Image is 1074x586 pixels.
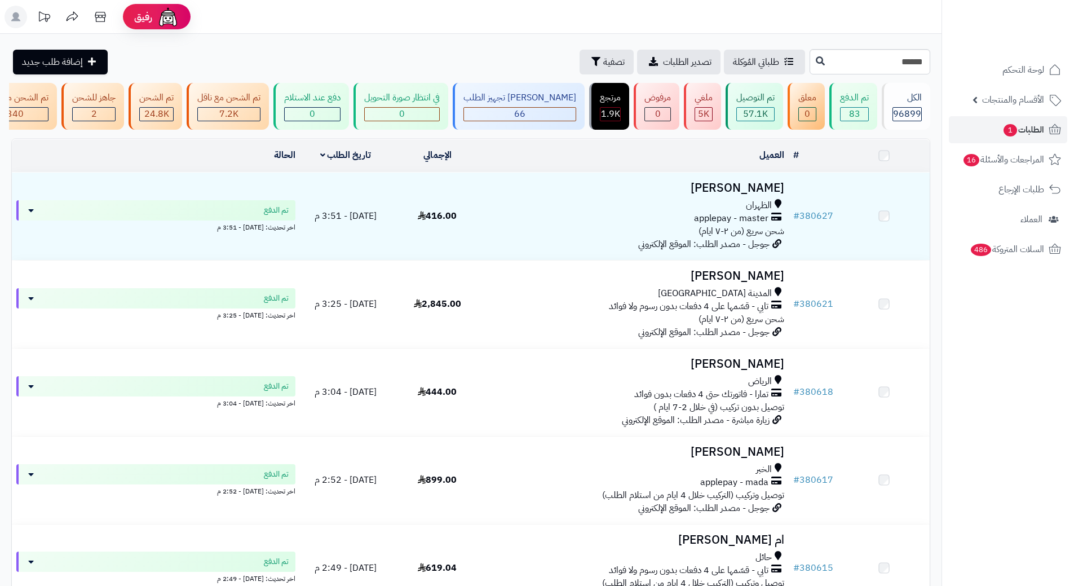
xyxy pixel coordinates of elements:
[949,176,1067,203] a: طلبات الإرجاع
[315,385,377,399] span: [DATE] - 3:04 م
[756,463,772,476] span: الخبر
[695,91,713,104] div: ملغي
[310,107,315,121] span: 0
[73,108,115,121] div: 2
[879,83,932,130] a: الكل96899
[140,108,173,121] div: 24788
[793,297,833,311] a: #380621
[198,108,260,121] div: 7222
[653,400,784,414] span: توصيل بدون تركيب (في خلال 2-7 ايام )
[285,108,340,121] div: 0
[638,325,770,339] span: جوجل - مصدر الطلب: الموقع الإلكتروني
[733,55,779,69] span: طلباتي المُوكلة
[785,83,827,130] a: معلق 0
[700,476,768,489] span: applepay - mada
[694,212,768,225] span: applepay - master
[364,91,440,104] div: في انتظار صورة التحويل
[144,107,169,121] span: 24.8K
[580,50,634,74] button: تصفية
[274,148,295,162] a: الحالة
[1004,124,1017,136] span: 1
[602,488,784,502] span: توصيل وتركيب (التركيب خلال 4 ايام من استلام الطلب)
[645,108,670,121] div: 0
[893,107,921,121] span: 96899
[949,56,1067,83] a: لوحة التحكم
[759,148,784,162] a: العميل
[463,91,576,104] div: [PERSON_NAME] تجهيز الطلب
[126,83,184,130] a: تم الشحن 24.8K
[949,236,1067,263] a: السلات المتروكة486
[849,107,860,121] span: 83
[464,108,576,121] div: 66
[793,148,799,162] a: #
[488,182,784,195] h3: [PERSON_NAME]
[793,561,799,575] span: #
[892,91,922,104] div: الكل
[315,473,377,487] span: [DATE] - 2:52 م
[840,91,869,104] div: تم الدفع
[798,91,816,104] div: معلق
[622,413,770,427] span: زيارة مباشرة - مصدر الطلب: الموقع الإلكتروني
[655,107,661,121] span: 0
[264,381,289,392] span: تم الدفع
[16,396,295,408] div: اخر تحديث: [DATE] - 3:04 م
[514,107,525,121] span: 66
[450,83,587,130] a: [PERSON_NAME] تجهيز الطلب 66
[414,297,461,311] span: 2,845.00
[634,388,768,401] span: تمارا - فاتورتك حتى 4 دفعات بدون فوائد
[724,50,805,74] a: طلباتي المُوكلة
[315,209,377,223] span: [DATE] - 3:51 م
[488,446,784,459] h3: [PERSON_NAME]
[638,501,770,515] span: جوجل - مصدر الطلب: الموقع الإلكتروني
[793,385,799,399] span: #
[793,209,799,223] span: #
[197,91,260,104] div: تم الشحن مع ناقل
[72,91,116,104] div: جاهز للشحن
[423,148,452,162] a: الإجمالي
[663,55,711,69] span: تصدير الطلبات
[609,300,768,313] span: تابي - قسّمها على 4 دفعات بدون رسوم ولا فوائد
[315,297,377,311] span: [DATE] - 3:25 م
[841,108,868,121] div: 83
[793,561,833,575] a: #380615
[971,244,991,256] span: 486
[658,287,772,300] span: المدينة [GEOGRAPHIC_DATA]
[271,83,351,130] a: دفع عند الاستلام 0
[982,92,1044,108] span: الأقسام والمنتجات
[284,91,341,104] div: دفع عند الاستلام
[682,83,723,130] a: ملغي 5K
[134,10,152,24] span: رفيق
[91,107,97,121] span: 2
[755,551,772,564] span: حائل
[699,224,784,238] span: شحن سريع (من ٢-٧ ايام)
[698,107,709,121] span: 5K
[315,561,377,575] span: [DATE] - 2:49 م
[600,91,621,104] div: مرتجع
[793,209,833,223] a: #380627
[16,309,295,320] div: اخر تحديث: [DATE] - 3:25 م
[488,358,784,371] h3: [PERSON_NAME]
[799,108,816,121] div: 0
[1002,62,1044,78] span: لوحة التحكم
[805,107,810,121] span: 0
[16,484,295,496] div: اخر تحديث: [DATE] - 2:52 م
[7,107,24,121] span: 340
[488,534,784,547] h3: ام [PERSON_NAME]
[997,30,1063,54] img: logo-2.png
[16,572,295,584] div: اخر تحديث: [DATE] - 2:49 م
[1002,122,1044,138] span: الطلبات
[793,473,833,487] a: #380617
[609,564,768,577] span: تابي - قسّمها على 4 دفعات بدون رسوم ولا فوائد
[320,148,372,162] a: تاريخ الطلب
[748,375,772,388] span: الرياض
[488,270,784,283] h3: [PERSON_NAME]
[827,83,879,130] a: تم الدفع 83
[949,146,1067,173] a: المراجعات والأسئلة16
[22,55,83,69] span: إضافة طلب جديد
[219,107,238,121] span: 7.2K
[949,206,1067,233] a: العملاء
[264,556,289,567] span: تم الدفع
[399,107,405,121] span: 0
[601,107,620,121] span: 1.9K
[644,91,671,104] div: مرفوض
